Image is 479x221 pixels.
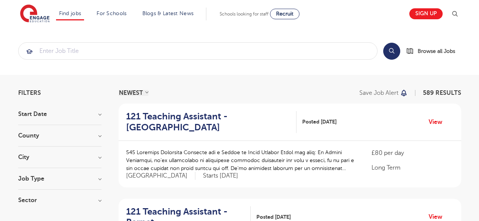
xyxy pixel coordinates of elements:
[359,90,398,96] p: Save job alert
[126,111,297,133] a: 121 Teaching Assistant - [GEOGRAPHIC_DATA]
[371,163,453,172] p: Long Term
[418,47,455,56] span: Browse all Jobs
[142,11,194,16] a: Blogs & Latest News
[19,43,377,59] input: Submit
[203,172,238,180] p: Starts [DATE]
[18,197,101,203] h3: Sector
[20,5,50,23] img: Engage Education
[220,11,268,17] span: Schools looking for staff
[126,148,357,172] p: 545 Loremips Dolorsita Consecte adi e Seddoe te Incid Utlabor Etdol mag aliq: En Admini Veniamqui...
[359,90,408,96] button: Save job alert
[409,8,443,19] a: Sign up
[302,118,337,126] span: Posted [DATE]
[97,11,126,16] a: For Schools
[256,213,291,221] span: Posted [DATE]
[18,90,41,96] span: Filters
[126,172,195,180] span: [GEOGRAPHIC_DATA]
[276,11,293,17] span: Recruit
[59,11,81,16] a: Find jobs
[18,133,101,139] h3: County
[383,43,400,60] button: Search
[371,148,453,158] p: £80 per day
[18,176,101,182] h3: Job Type
[126,111,291,133] h2: 121 Teaching Assistant - [GEOGRAPHIC_DATA]
[429,117,448,127] a: View
[423,90,461,96] span: 589 RESULTS
[18,42,378,60] div: Submit
[406,47,461,56] a: Browse all Jobs
[270,9,300,19] a: Recruit
[18,111,101,117] h3: Start Date
[18,154,101,160] h3: City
